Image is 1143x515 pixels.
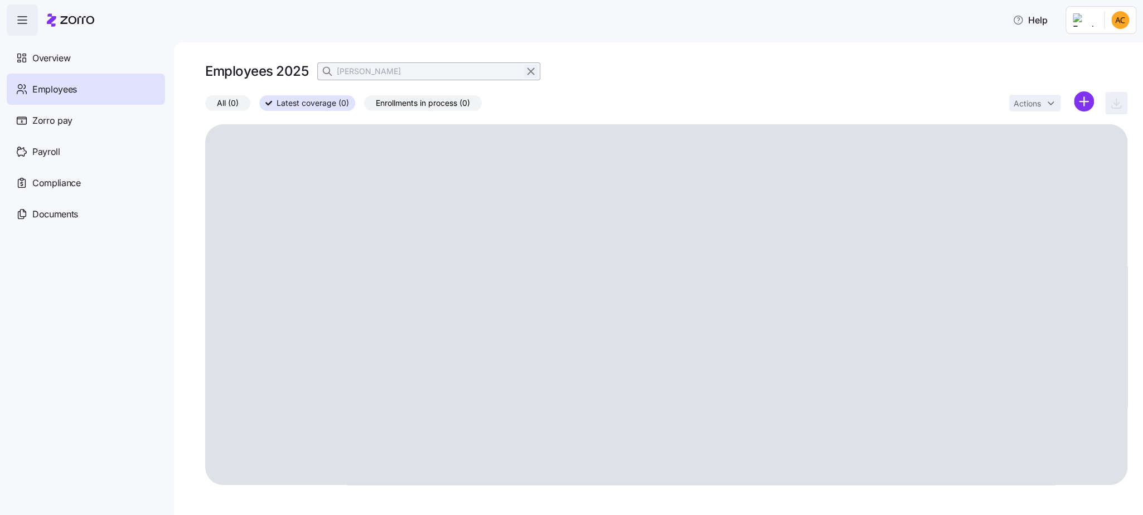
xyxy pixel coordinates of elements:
[7,167,165,198] a: Compliance
[7,42,165,74] a: Overview
[7,105,165,136] a: Zorro pay
[32,145,60,159] span: Payroll
[32,114,72,128] span: Zorro pay
[317,62,540,80] input: Search Employees
[1014,100,1041,108] span: Actions
[32,207,78,221] span: Documents
[1004,9,1057,31] button: Help
[205,62,308,80] h1: Employees 2025
[7,198,165,230] a: Documents
[32,51,70,65] span: Overview
[7,74,165,105] a: Employees
[217,96,239,110] span: All (0)
[1074,91,1094,111] svg: add icon
[1013,13,1048,27] span: Help
[32,176,81,190] span: Compliance
[7,136,165,167] a: Payroll
[1111,11,1129,29] img: 73cb5fcb97e4e55e33d00a8b5270766a
[1073,13,1095,27] img: Employer logo
[376,96,470,110] span: Enrollments in process (0)
[277,96,349,110] span: Latest coverage (0)
[1009,95,1060,111] button: Actions
[32,82,77,96] span: Employees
